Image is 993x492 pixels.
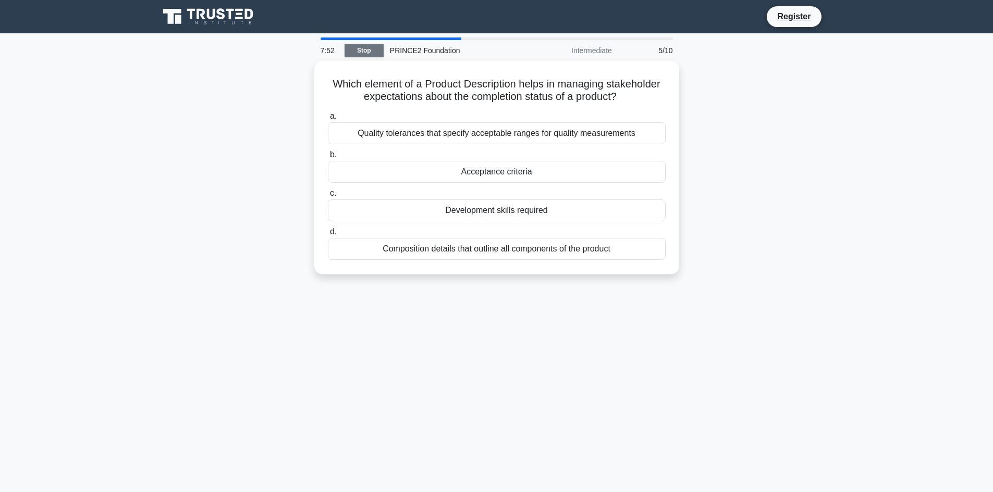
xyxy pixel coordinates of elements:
span: a. [330,111,337,120]
h5: Which element of a Product Description helps in managing stakeholder expectations about the compl... [327,78,667,104]
div: 5/10 [618,40,679,61]
span: b. [330,150,337,159]
div: Intermediate [527,40,618,61]
span: d. [330,227,337,236]
div: PRINCE2 Foundation [384,40,527,61]
a: Register [771,10,817,23]
div: Composition details that outline all components of the product [328,238,666,260]
a: Stop [345,44,384,57]
div: 7:52 [314,40,345,61]
span: c. [330,188,336,197]
div: Acceptance criteria [328,161,666,183]
div: Development skills required [328,199,666,221]
div: Quality tolerances that specify acceptable ranges for quality measurements [328,122,666,144]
